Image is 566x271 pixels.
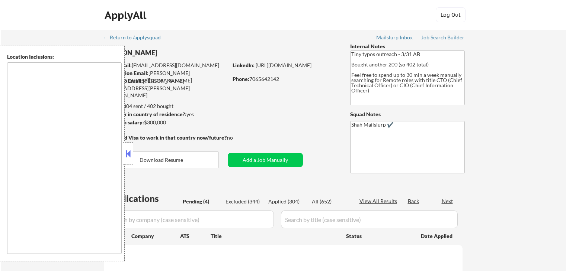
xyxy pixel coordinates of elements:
[436,7,466,22] button: Log Out
[103,35,168,42] a: ← Return to /applysquad
[408,197,420,205] div: Back
[256,62,311,68] a: [URL][DOMAIN_NAME]
[233,76,249,82] strong: Phone:
[104,111,186,117] strong: Can work in country of residence?:
[226,198,263,205] div: Excluded (344)
[7,53,122,61] div: Location Inclusions:
[421,232,454,240] div: Date Applied
[442,197,454,205] div: Next
[350,111,465,118] div: Squad Notes
[421,35,465,40] div: Job Search Builder
[104,77,228,99] div: [PERSON_NAME][EMAIL_ADDRESS][PERSON_NAME][DOMAIN_NAME]
[104,111,226,118] div: yes
[233,75,338,83] div: 7065642142
[268,198,306,205] div: Applied (304)
[233,62,255,68] strong: LinkedIn:
[211,232,339,240] div: Title
[104,134,228,141] strong: Will need Visa to work in that country now/future?:
[359,197,399,205] div: View All Results
[104,119,228,126] div: $300,000
[105,69,228,84] div: [PERSON_NAME][EMAIL_ADDRESS][DOMAIN_NAME]
[350,43,465,50] div: Internal Notes
[106,194,180,203] div: Applications
[131,232,180,240] div: Company
[312,198,349,205] div: All (652)
[346,229,410,242] div: Status
[228,153,303,167] button: Add a Job Manually
[104,102,228,110] div: 304 sent / 402 bought
[105,9,148,22] div: ApplyAll
[103,35,168,40] div: ← Return to /applysquad
[227,134,248,141] div: no
[180,232,211,240] div: ATS
[104,151,219,168] button: Download Resume
[376,35,413,40] div: Mailslurp Inbox
[105,62,228,69] div: [EMAIL_ADDRESS][DOMAIN_NAME]
[106,210,274,228] input: Search by company (case sensitive)
[183,198,220,205] div: Pending (4)
[281,210,458,228] input: Search by title (case sensitive)
[104,48,257,58] div: [PERSON_NAME]
[376,35,413,42] a: Mailslurp Inbox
